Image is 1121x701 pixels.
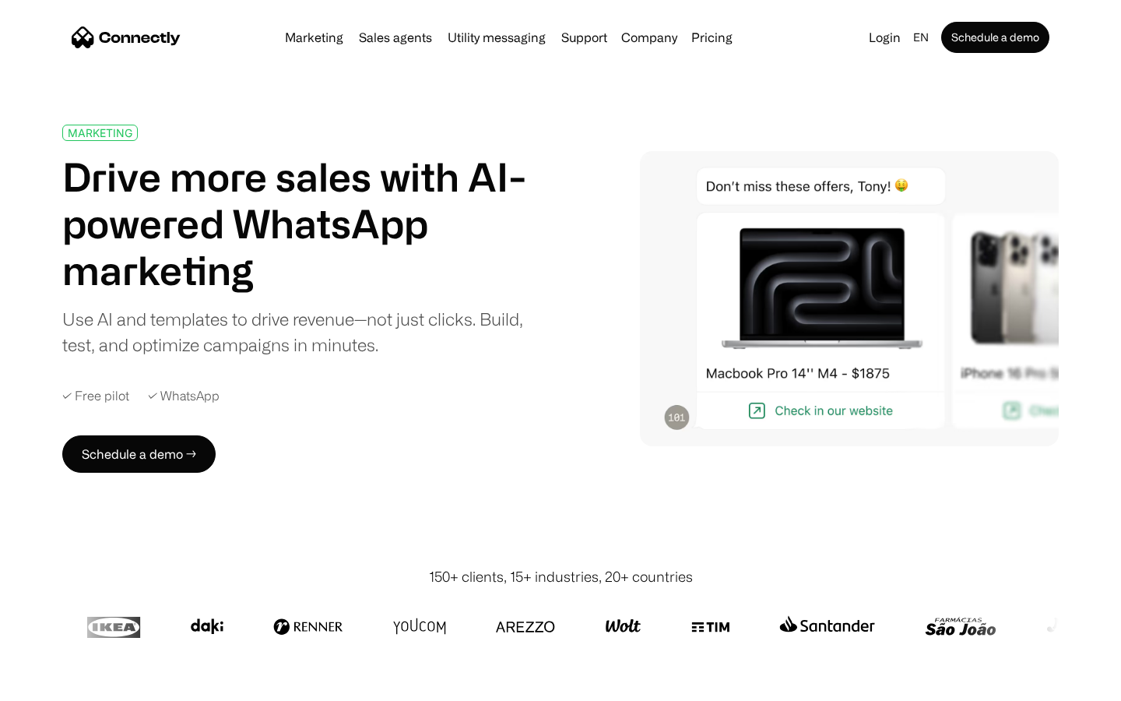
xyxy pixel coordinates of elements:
[68,127,132,139] div: MARKETING
[62,306,543,358] div: Use AI and templates to drive revenue—not just clicks. Build, test, and optimize campaigns in min...
[31,674,93,696] ul: Language list
[913,26,929,48] div: en
[555,31,613,44] a: Support
[941,22,1049,53] a: Schedule a demo
[863,26,907,48] a: Login
[429,566,693,587] div: 150+ clients, 15+ industries, 20+ countries
[62,435,216,473] a: Schedule a demo →
[62,389,129,403] div: ✓ Free pilot
[16,672,93,696] aside: Language selected: English
[62,153,543,294] h1: Drive more sales with AI-powered WhatsApp marketing
[685,31,739,44] a: Pricing
[353,31,438,44] a: Sales agents
[148,389,220,403] div: ✓ WhatsApp
[279,31,350,44] a: Marketing
[441,31,552,44] a: Utility messaging
[621,26,677,48] div: Company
